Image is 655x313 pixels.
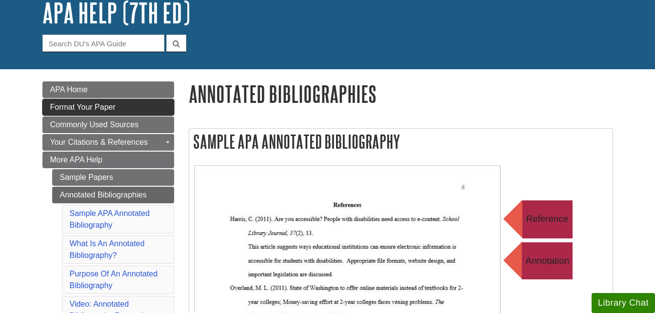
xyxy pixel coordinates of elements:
a: Your Citations & References [42,134,174,151]
span: Commonly Used Sources [50,120,139,129]
span: Your Citations & References [50,138,148,146]
h1: Annotated Bibliographies [189,81,613,106]
button: Library Chat [592,293,655,313]
a: More APA Help [42,152,174,168]
a: Purpose Of An Annotated Bibliography [70,270,158,290]
a: What Is An Annotated Bibliography? [70,239,145,259]
span: Format Your Paper [50,103,116,111]
input: Search DU's APA Guide [42,35,164,52]
h2: Sample APA Annotated Bibliography [189,129,613,155]
span: More APA Help [50,156,102,164]
a: Sample APA Annotated Bibliography [70,209,150,229]
a: Format Your Paper [42,99,174,116]
a: Commonly Used Sources [42,117,174,133]
span: APA Home [50,85,88,94]
a: Annotated Bibliographies [52,187,174,203]
a: Sample Papers [52,169,174,186]
a: APA Home [42,81,174,98]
